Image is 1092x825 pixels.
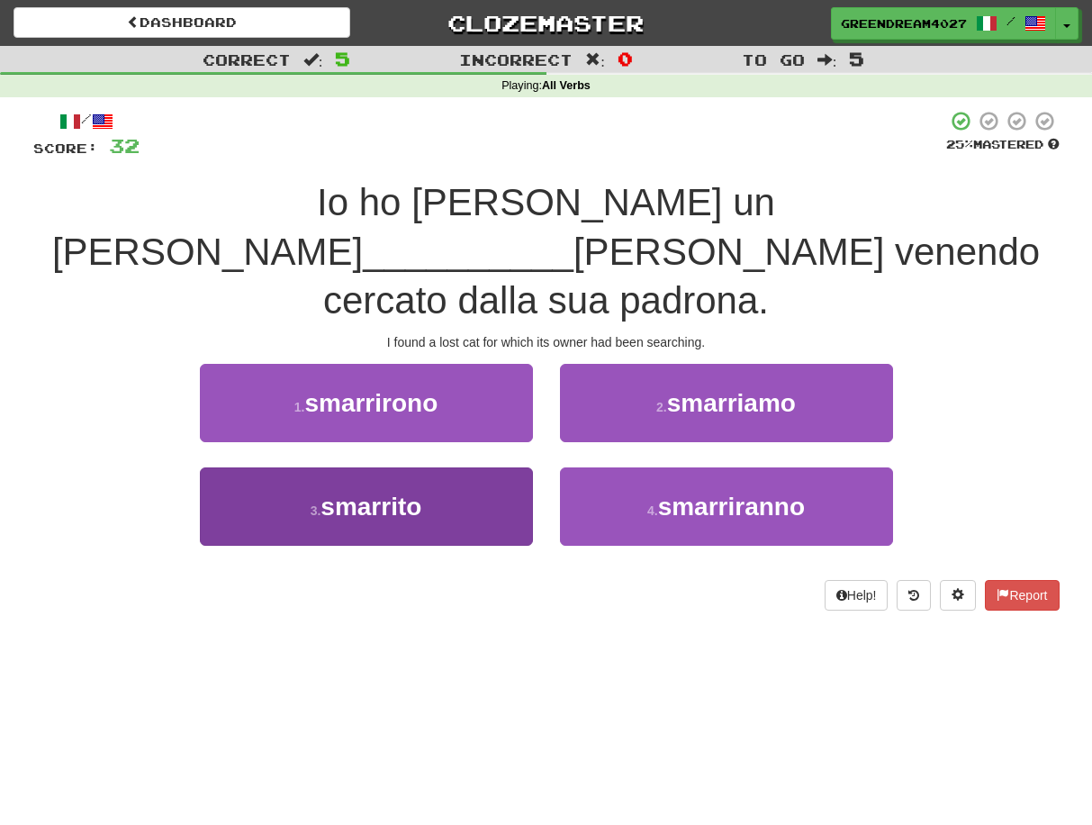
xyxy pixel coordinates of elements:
small: 3 . [311,503,321,518]
div: / [33,110,140,132]
div: Mastered [946,137,1060,153]
button: 4.smarriranno [560,467,893,546]
button: Report [985,580,1059,611]
a: GreenDream4027 / [831,7,1056,40]
button: 3.smarrito [200,467,533,546]
span: : [303,52,323,68]
a: Dashboard [14,7,350,38]
button: 1.smarrirono [200,364,533,442]
span: Correct [203,50,291,68]
span: Incorrect [459,50,573,68]
span: 5 [849,48,864,69]
small: 2 . [656,400,667,414]
small: 4 . [647,503,658,518]
span: __________ [363,231,573,273]
span: GreenDream4027 [841,15,967,32]
span: Io ho [PERSON_NAME] un [PERSON_NAME] [52,181,775,273]
small: 1 . [294,400,305,414]
button: 2.smarriamo [560,364,893,442]
span: smarrirono [304,389,438,417]
button: Help! [825,580,889,611]
span: [PERSON_NAME] venendo cercato dalla sua padrona. [323,231,1040,322]
span: 5 [335,48,350,69]
span: smarriamo [667,389,796,417]
a: Clozemaster [377,7,714,39]
span: 25 % [946,137,973,151]
span: / [1006,14,1015,27]
span: smarrito [320,493,421,521]
span: Score: [33,141,98,156]
span: To go [742,50,805,68]
span: 32 [109,134,140,157]
span: : [817,52,837,68]
span: smarriranno [658,493,805,521]
strong: All Verbs [542,79,591,92]
div: I found a lost cat for which its owner had been searching. [33,333,1060,351]
span: 0 [618,48,633,69]
button: Round history (alt+y) [897,580,931,611]
span: : [585,52,605,68]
